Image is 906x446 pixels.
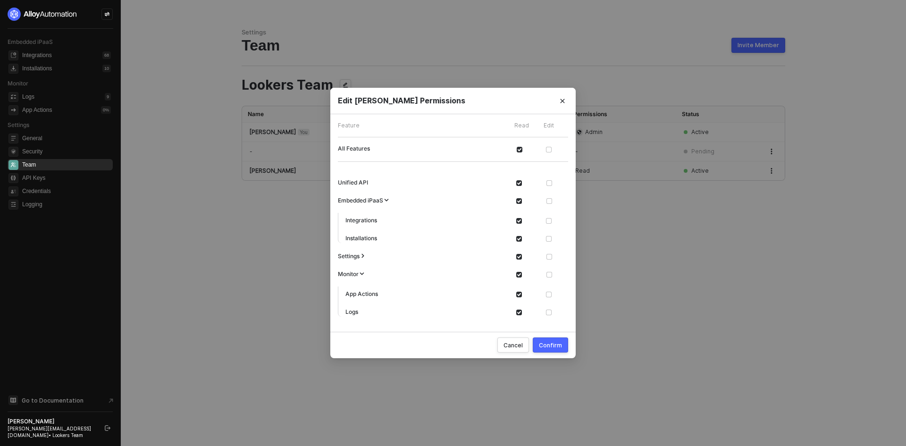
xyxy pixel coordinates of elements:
[503,341,523,349] div: Cancel
[539,341,562,349] div: Confirm
[544,122,554,129] span: Edit
[360,252,366,259] span: icon-expand-arrow
[345,217,377,224] span: Integrations
[338,145,370,152] span: All Features
[549,88,576,114] button: Close
[533,337,568,353] button: Confirm
[345,235,377,242] span: Installations
[383,197,390,203] span: icon-expand-arrow
[338,270,359,278] span: Monitor
[345,308,358,315] span: Logs
[497,337,529,353] button: Cancel
[338,96,568,106] div: Edit [PERSON_NAME] Permissions
[514,122,529,129] span: Read
[338,122,360,129] span: Feature
[338,195,568,213] div: Embedded iPaaSicon-expand-arrow
[359,270,365,277] span: icon-expand-arrow
[338,179,368,186] span: Unified API
[338,251,568,269] div: Settingsicon-expand-arrow
[345,290,378,297] span: App Actions
[338,177,568,195] div: Unified API
[338,197,383,204] span: Embedded iPaaS
[338,269,568,286] div: Monitoricon-expand-arrow
[338,252,360,260] span: Settings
